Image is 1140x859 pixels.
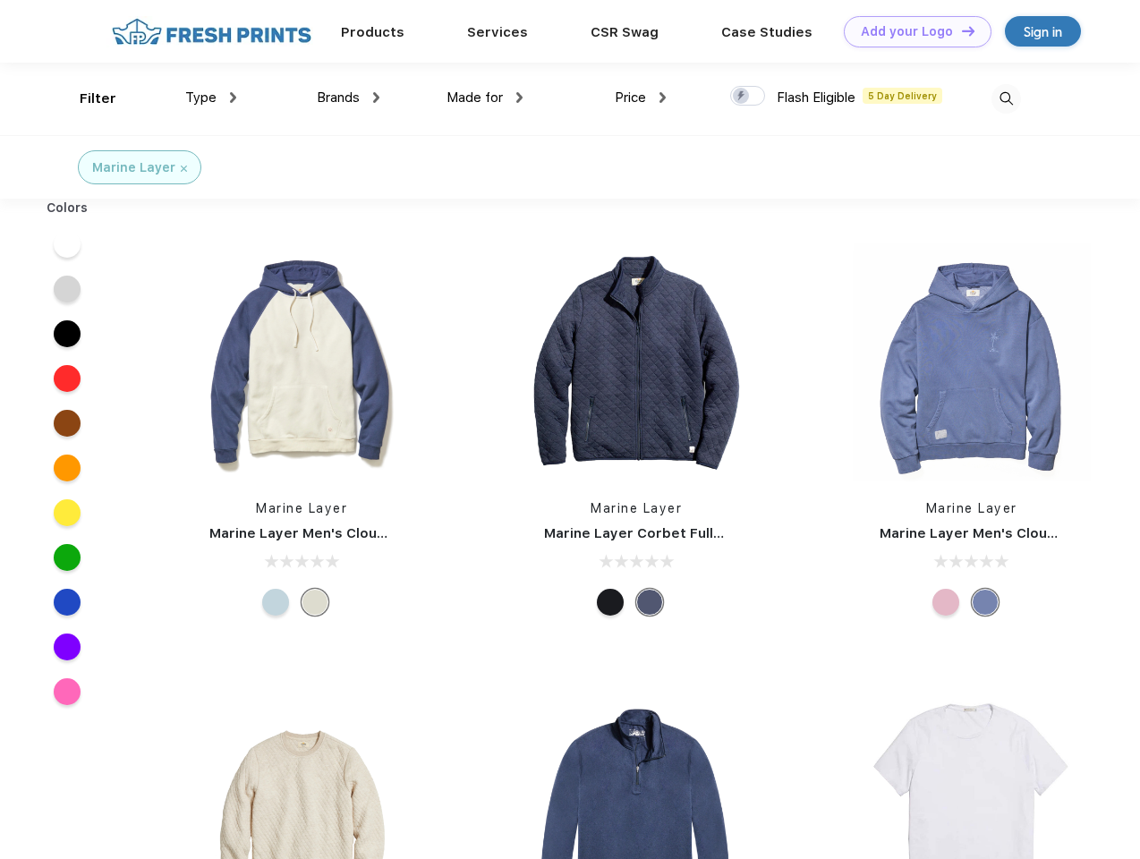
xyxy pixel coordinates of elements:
[92,158,175,177] div: Marine Layer
[230,92,236,103] img: dropdown.png
[185,89,217,106] span: Type
[597,589,624,616] div: Black
[467,24,528,40] a: Services
[659,92,666,103] img: dropdown.png
[183,243,421,481] img: func=resize&h=266
[932,589,959,616] div: Lilas
[591,24,659,40] a: CSR Swag
[1005,16,1081,47] a: Sign in
[853,243,1091,481] img: func=resize&h=266
[262,589,289,616] div: Cool Ombre
[991,84,1021,114] img: desktop_search.svg
[373,92,379,103] img: dropdown.png
[447,89,503,106] span: Made for
[926,501,1017,515] a: Marine Layer
[962,26,974,36] img: DT
[615,89,646,106] span: Price
[517,243,755,481] img: func=resize&h=266
[972,589,999,616] div: Vintage Indigo
[1024,21,1062,42] div: Sign in
[256,501,347,515] a: Marine Layer
[777,89,855,106] span: Flash Eligible
[181,166,187,172] img: filter_cancel.svg
[80,89,116,109] div: Filter
[341,24,404,40] a: Products
[861,24,953,39] div: Add your Logo
[636,589,663,616] div: Navy
[317,89,360,106] span: Brands
[591,501,682,515] a: Marine Layer
[544,525,792,541] a: Marine Layer Corbet Full-Zip Jacket
[302,589,328,616] div: Navy/Cream
[863,88,942,104] span: 5 Day Delivery
[209,525,501,541] a: Marine Layer Men's Cloud 9 Fleece Hoodie
[106,16,317,47] img: fo%20logo%202.webp
[33,199,102,217] div: Colors
[516,92,523,103] img: dropdown.png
